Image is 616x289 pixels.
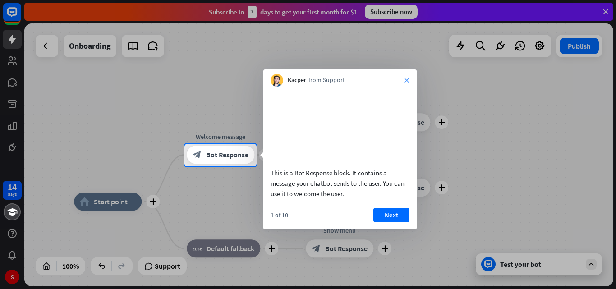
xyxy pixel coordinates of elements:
[7,4,34,31] button: Open LiveChat chat widget
[206,151,248,160] span: Bot Response
[193,151,202,160] i: block_bot_response
[373,208,409,222] button: Next
[404,78,409,83] i: close
[288,76,306,85] span: Kacper
[271,211,288,219] div: 1 of 10
[308,76,345,85] span: from Support
[271,168,409,199] div: This is a Bot Response block. It contains a message your chatbot sends to the user. You can use i...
